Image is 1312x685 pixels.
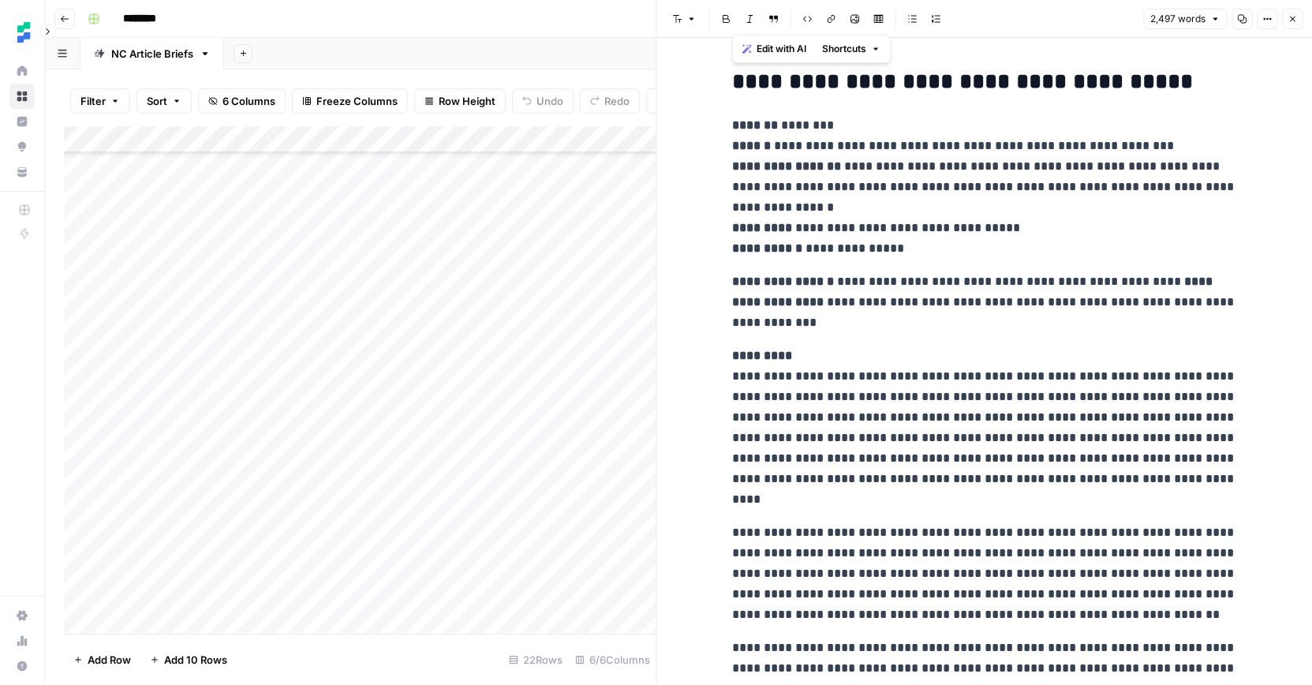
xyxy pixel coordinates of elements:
[70,88,130,114] button: Filter
[9,13,35,52] button: Workspace: Ten Speed
[9,159,35,185] a: Your Data
[292,88,408,114] button: Freeze Columns
[9,18,38,47] img: Ten Speed Logo
[816,39,887,59] button: Shortcuts
[9,109,35,134] a: Insights
[64,647,140,672] button: Add Row
[111,46,193,62] div: NC Article Briefs
[736,39,813,59] button: Edit with AI
[136,88,192,114] button: Sort
[9,628,35,653] a: Usage
[198,88,286,114] button: 6 Columns
[140,647,237,672] button: Add 10 Rows
[147,93,167,109] span: Sort
[604,93,630,109] span: Redo
[503,647,569,672] div: 22 Rows
[1150,12,1205,26] span: 2,497 words
[80,93,106,109] span: Filter
[580,88,640,114] button: Redo
[757,42,806,56] span: Edit with AI
[414,88,506,114] button: Row Height
[9,653,35,679] button: Help + Support
[1143,9,1227,29] button: 2,497 words
[88,652,131,668] span: Add Row
[222,93,275,109] span: 6 Columns
[9,134,35,159] a: Opportunities
[9,58,35,84] a: Home
[512,88,574,114] button: Undo
[316,93,398,109] span: Freeze Columns
[569,647,656,672] div: 6/6 Columns
[164,652,227,668] span: Add 10 Rows
[80,38,224,69] a: NC Article Briefs
[9,603,35,628] a: Settings
[439,93,495,109] span: Row Height
[9,84,35,109] a: Browse
[536,93,563,109] span: Undo
[822,42,866,56] span: Shortcuts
